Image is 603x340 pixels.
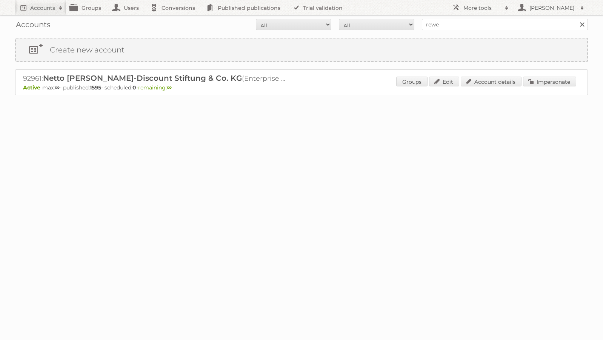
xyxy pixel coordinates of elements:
[138,84,172,91] span: remaining:
[167,84,172,91] strong: ∞
[528,4,577,12] h2: [PERSON_NAME]
[43,74,242,83] span: Netto [PERSON_NAME]-Discount Stiftung & Co. KG
[429,77,459,86] a: Edit
[396,77,428,86] a: Groups
[30,4,55,12] h2: Accounts
[23,84,580,91] p: max: - published: - scheduled: -
[463,4,501,12] h2: More tools
[55,84,60,91] strong: ∞
[132,84,136,91] strong: 0
[16,38,587,61] a: Create new account
[461,77,521,86] a: Account details
[523,77,576,86] a: Impersonate
[23,74,287,83] h2: 92961: (Enterprise ∞)
[23,84,42,91] span: Active
[90,84,101,91] strong: 1595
